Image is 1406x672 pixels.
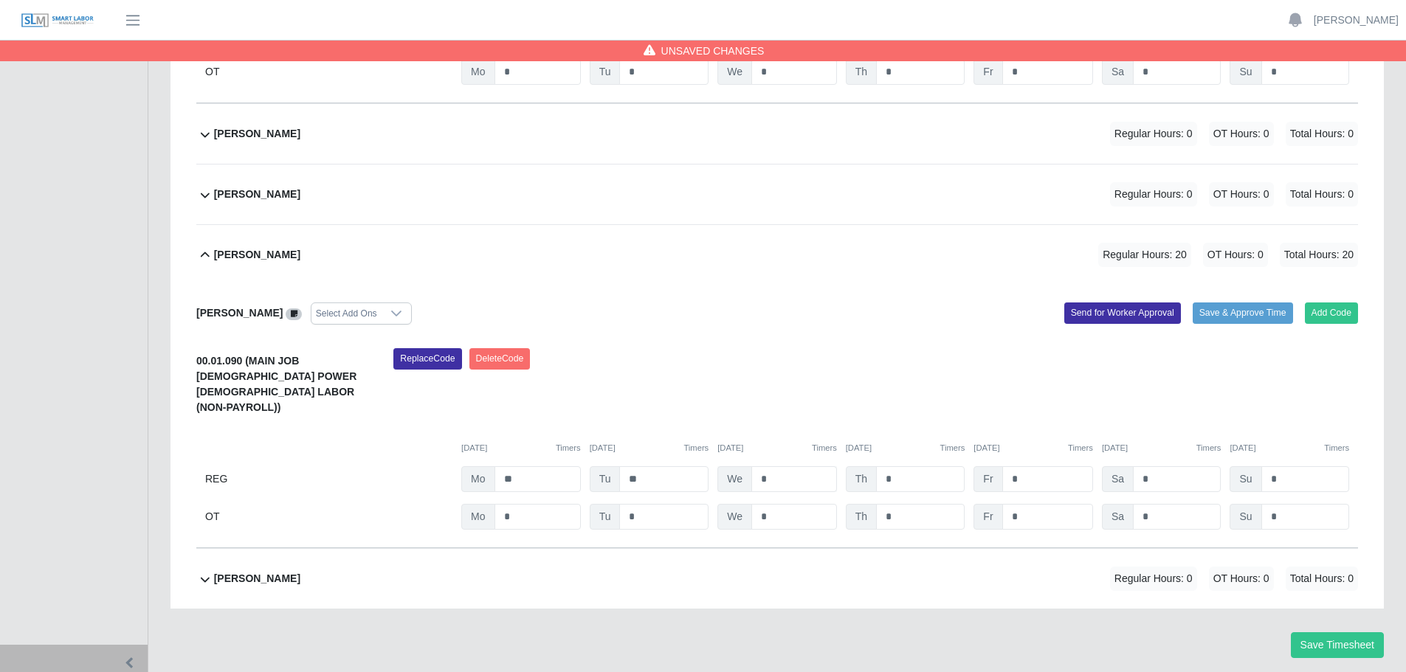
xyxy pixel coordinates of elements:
[1286,182,1358,207] span: Total Hours: 0
[196,225,1358,285] button: [PERSON_NAME] Regular Hours: 20 OT Hours: 0 Total Hours: 20
[1305,302,1359,323] button: Add Code
[1286,122,1358,146] span: Total Hours: 0
[661,44,765,58] span: Unsaved Changes
[214,126,300,142] b: [PERSON_NAME]
[214,187,300,202] b: [PERSON_NAME]
[1102,442,1221,454] div: [DATE]
[461,442,581,454] div: [DATE]
[1102,466,1134,492] span: Sa
[1314,13,1399,28] a: [PERSON_NAME]
[1196,442,1221,454] button: Timers
[1064,302,1181,323] button: Send for Worker Approval
[1098,243,1191,267] span: Regular Hours: 20
[973,59,1002,85] span: Fr
[717,504,752,530] span: We
[1230,59,1261,85] span: Su
[205,504,452,530] div: OT
[1280,243,1358,267] span: Total Hours: 20
[973,504,1002,530] span: Fr
[846,59,877,85] span: Th
[461,466,494,492] span: Mo
[1110,122,1197,146] span: Regular Hours: 0
[846,504,877,530] span: Th
[590,442,709,454] div: [DATE]
[1230,504,1261,530] span: Su
[311,303,382,324] div: Select Add Ons
[1110,567,1197,591] span: Regular Hours: 0
[1110,182,1197,207] span: Regular Hours: 0
[21,13,94,29] img: SLM Logo
[590,59,621,85] span: Tu
[286,307,302,319] a: View/Edit Notes
[717,442,837,454] div: [DATE]
[196,307,283,319] b: [PERSON_NAME]
[940,442,965,454] button: Timers
[196,549,1358,609] button: [PERSON_NAME] Regular Hours: 0 OT Hours: 0 Total Hours: 0
[590,466,621,492] span: Tu
[1102,504,1134,530] span: Sa
[205,59,452,85] div: OT
[1209,122,1274,146] span: OT Hours: 0
[1286,567,1358,591] span: Total Hours: 0
[812,442,837,454] button: Timers
[1230,466,1261,492] span: Su
[846,466,877,492] span: Th
[1209,567,1274,591] span: OT Hours: 0
[1203,243,1268,267] span: OT Hours: 0
[1068,442,1093,454] button: Timers
[1230,442,1349,454] div: [DATE]
[1209,182,1274,207] span: OT Hours: 0
[469,348,531,369] button: DeleteCode
[717,466,752,492] span: We
[461,504,494,530] span: Mo
[196,164,1358,224] button: [PERSON_NAME] Regular Hours: 0 OT Hours: 0 Total Hours: 0
[973,466,1002,492] span: Fr
[214,247,300,263] b: [PERSON_NAME]
[1102,59,1134,85] span: Sa
[393,348,461,369] button: ReplaceCode
[846,442,965,454] div: [DATE]
[1324,442,1349,454] button: Timers
[556,442,581,454] button: Timers
[214,571,300,586] b: [PERSON_NAME]
[1193,302,1293,323] button: Save & Approve Time
[196,104,1358,164] button: [PERSON_NAME] Regular Hours: 0 OT Hours: 0 Total Hours: 0
[461,59,494,85] span: Mo
[717,59,752,85] span: We
[683,442,709,454] button: Timers
[590,504,621,530] span: Tu
[1291,632,1384,658] button: Save Timesheet
[973,442,1093,454] div: [DATE]
[205,466,452,492] div: REG
[196,355,356,413] b: 00.01.090 (MAIN JOB [DEMOGRAPHIC_DATA] POWER [DEMOGRAPHIC_DATA] LABOR (NON-PAYROLL))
